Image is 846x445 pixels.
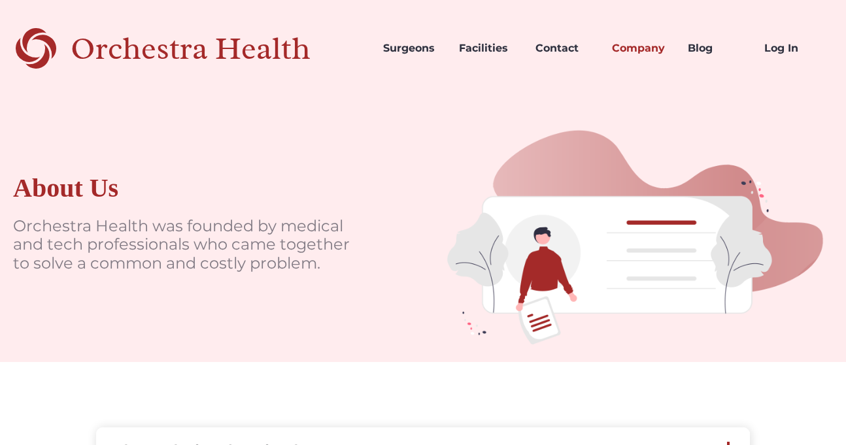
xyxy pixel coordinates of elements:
p: Orchestra Health was founded by medical and tech professionals who came together to solve a commo... [13,217,358,273]
a: home [16,26,356,71]
a: Blog [677,26,754,71]
a: Contact [525,26,601,71]
div: About Us [13,173,118,204]
a: Facilities [448,26,525,71]
img: doctors [423,97,846,362]
div: Orchestra Health [71,35,356,62]
a: Log In [754,26,830,71]
a: Company [601,26,678,71]
a: Surgeons [373,26,449,71]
